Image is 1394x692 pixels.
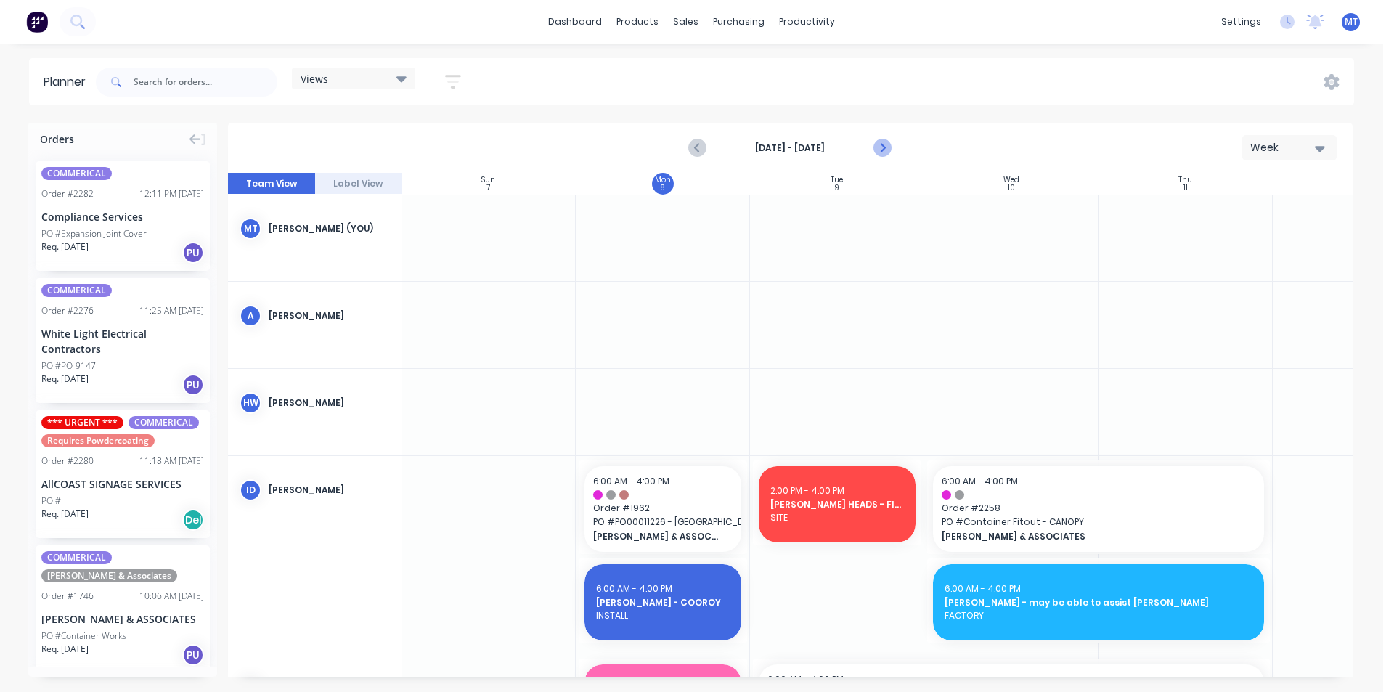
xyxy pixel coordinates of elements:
[269,484,390,497] div: [PERSON_NAME]
[1345,15,1358,28] span: MT
[770,498,904,511] span: [PERSON_NAME] HEADS - FINISH INSTALL
[41,611,204,627] div: [PERSON_NAME] & ASSOCIATES
[41,284,112,297] span: COMMERICAL
[139,455,204,468] div: 11:18 AM [DATE]
[41,643,89,656] span: Req. [DATE]
[41,326,204,357] div: White Light Electrical Contractors
[593,516,733,529] span: PO # PO00011226 - [GEOGRAPHIC_DATA]
[41,167,112,180] span: COMMERICAL
[596,582,672,595] span: 6:00 AM - 4:00 PM
[481,176,495,184] div: Sun
[41,209,204,224] div: Compliance Services
[767,673,844,685] span: 6:00 AM - 4:00 PM
[541,11,609,33] a: dashboard
[315,173,402,195] button: Label View
[593,475,669,487] span: 6:00 AM - 4:00 PM
[942,502,1255,515] span: Order # 2258
[41,227,147,240] div: PO #Expansion Joint Cover
[661,184,664,192] div: 8
[40,131,74,147] span: Orders
[945,582,1021,595] span: 6:00 AM - 4:00 PM
[139,590,204,603] div: 10:06 AM [DATE]
[41,494,61,508] div: PO #
[41,630,127,643] div: PO #Container Works
[139,187,204,200] div: 12:11 PM [DATE]
[26,11,48,33] img: Factory
[609,11,666,33] div: products
[41,455,94,468] div: Order # 2280
[182,374,204,396] div: PU
[41,434,155,447] span: Requires Powdercoating
[240,218,261,240] div: mt
[1250,140,1317,155] div: Week
[942,516,1255,529] span: PO # Container Fitout - CANOPY
[770,484,844,497] span: 2:00 PM - 4:00 PM
[240,392,261,414] div: HW
[770,511,904,524] span: SITE
[1003,176,1019,184] div: Wed
[593,502,733,515] span: Order # 1962
[835,184,839,192] div: 9
[596,596,730,609] span: [PERSON_NAME] - COOROY
[41,476,204,492] div: AllCOAST SIGNAGE SERVICES
[240,479,261,501] div: ID
[942,530,1224,543] span: [PERSON_NAME] & ASSOCIATES
[706,11,772,33] div: purchasing
[41,590,94,603] div: Order # 1746
[717,142,863,155] strong: [DATE] - [DATE]
[666,11,706,33] div: sales
[1242,135,1337,160] button: Week
[41,508,89,521] span: Req. [DATE]
[41,359,96,373] div: PO #PO-9147
[41,569,177,582] span: [PERSON_NAME] & Associates
[942,475,1018,487] span: 6:00 AM - 4:00 PM
[139,304,204,317] div: 11:25 AM [DATE]
[44,73,93,91] div: Planner
[41,373,89,386] span: Req. [DATE]
[228,173,315,195] button: Team View
[1214,11,1268,33] div: settings
[182,509,204,531] div: Del
[182,242,204,264] div: PU
[945,596,1252,609] span: [PERSON_NAME] - may be able to assist [PERSON_NAME]
[655,176,671,184] div: Mon
[831,176,843,184] div: Tue
[129,416,199,429] span: COMMERICAL
[41,240,89,253] span: Req. [DATE]
[269,309,390,322] div: [PERSON_NAME]
[269,222,390,235] div: [PERSON_NAME] (You)
[269,396,390,410] div: [PERSON_NAME]
[772,11,842,33] div: productivity
[41,187,94,200] div: Order # 2282
[182,644,204,666] div: PU
[486,184,490,192] div: 7
[134,68,277,97] input: Search for orders...
[301,71,328,86] span: Views
[41,304,94,317] div: Order # 2276
[240,305,261,327] div: A
[1178,176,1192,184] div: Thu
[41,551,112,564] span: COMMERICAL
[596,609,730,622] span: INSTALL
[945,609,1252,622] span: FACTORY
[593,530,719,543] span: [PERSON_NAME] & ASSOCIATES
[1008,184,1015,192] div: 10
[1183,184,1188,192] div: 11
